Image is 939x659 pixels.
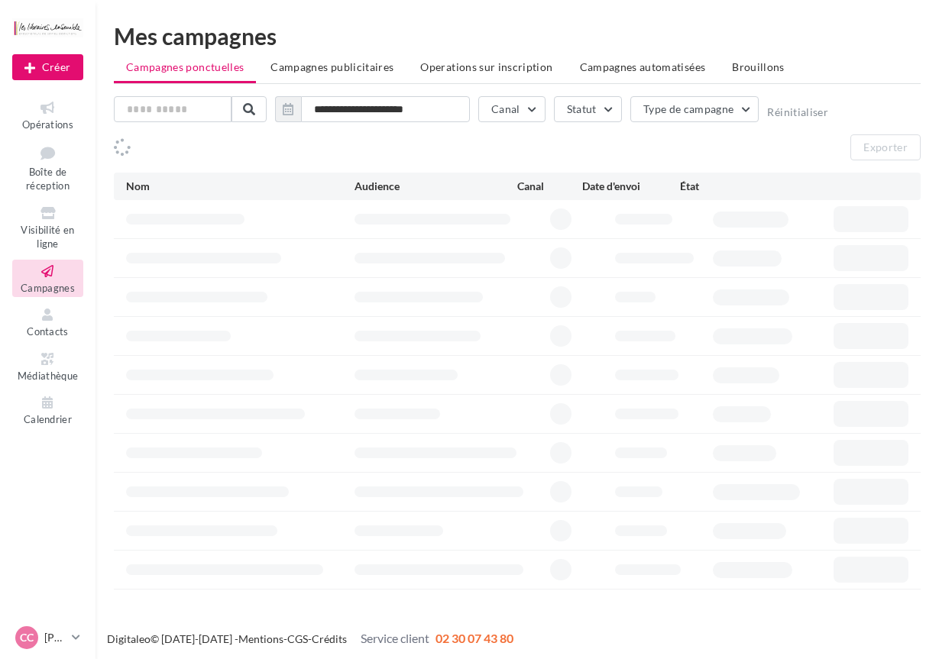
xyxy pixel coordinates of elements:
a: CC [PERSON_NAME] [12,623,83,652]
a: Contacts [12,303,83,341]
a: Visibilité en ligne [12,202,83,254]
a: Crédits [312,632,347,645]
span: CC [20,630,34,645]
p: [PERSON_NAME] [44,630,66,645]
a: Mentions [238,632,283,645]
div: Nom [126,179,355,194]
span: Médiathèque [18,370,79,382]
div: Date d'envoi [582,179,680,194]
span: 02 30 07 43 80 [436,631,513,645]
span: Service client [361,631,429,645]
div: Audience [355,179,517,194]
button: Canal [478,96,546,122]
a: Médiathèque [12,347,83,385]
div: État [680,179,778,194]
span: Opérations [22,118,73,131]
span: Calendrier [24,413,72,425]
div: Nouvelle campagne [12,54,83,80]
button: Statut [554,96,622,122]
button: Exporter [850,134,921,160]
span: Campagnes publicitaires [270,60,393,73]
span: Visibilité en ligne [21,224,74,250]
button: Créer [12,54,83,80]
span: Brouillons [732,60,785,73]
span: Boîte de réception [26,166,70,192]
span: Operations sur inscription [420,60,552,73]
a: Calendrier [12,391,83,428]
a: Campagnes [12,260,83,297]
a: Opérations [12,96,83,134]
a: CGS [287,632,308,645]
span: Contacts [27,325,69,338]
span: Campagnes automatisées [580,60,706,73]
a: Boîte de réception [12,140,83,195]
span: © [DATE]-[DATE] - - - [107,632,513,645]
button: Type de campagne [630,96,759,122]
button: Réinitialiser [767,106,828,118]
div: Canal [517,179,582,194]
div: Mes campagnes [114,24,921,47]
span: Campagnes [21,282,75,294]
a: Digitaleo [107,632,151,645]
